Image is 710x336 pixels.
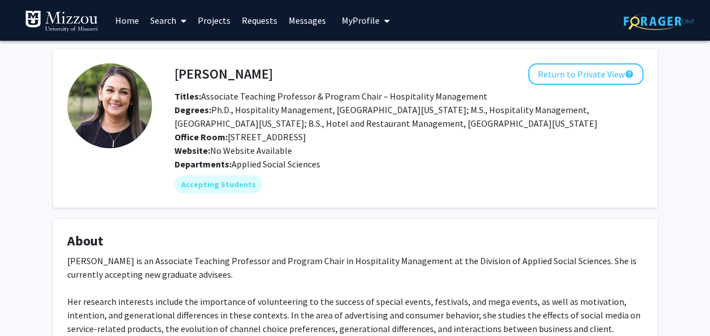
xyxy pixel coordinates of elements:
[624,12,694,30] img: ForagerOne Logo
[175,131,306,143] span: [STREET_ADDRESS]
[192,1,236,40] a: Projects
[175,91,201,102] b: Titles:
[67,63,152,148] img: Profile Picture
[283,1,332,40] a: Messages
[175,158,232,170] b: Departments:
[625,67,634,81] mat-icon: help
[8,285,48,328] iframe: Chat
[25,10,98,33] img: University of Missouri Logo
[175,63,273,84] h4: [PERSON_NAME]
[175,145,210,156] b: Website:
[67,233,643,249] h4: About
[236,1,283,40] a: Requests
[528,63,643,85] button: Return to Private View
[175,175,263,193] mat-chip: Accepting Students
[145,1,192,40] a: Search
[175,104,598,129] span: Ph.D., Hospitality Management, [GEOGRAPHIC_DATA][US_STATE]; M.S., Hospitality Management, [GEOGRA...
[175,91,487,102] span: Associate Teaching Professor & Program Chair – Hospitality Management
[232,158,320,170] span: Applied Social Sciences
[175,104,211,115] b: Degrees:
[342,15,380,26] span: My Profile
[175,145,292,156] span: No Website Available
[175,131,228,143] b: Office Room:
[110,1,145,40] a: Home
